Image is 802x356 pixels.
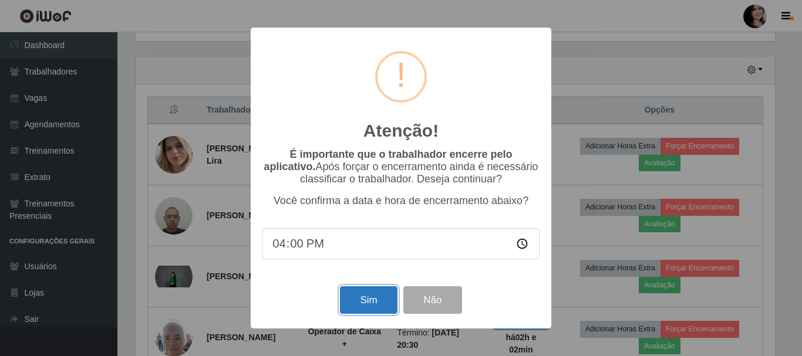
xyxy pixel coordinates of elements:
h2: Atenção! [363,120,439,141]
p: Você confirma a data e hora de encerramento abaixo? [262,195,540,207]
button: Não [403,286,461,314]
p: Após forçar o encerramento ainda é necessário classificar o trabalhador. Deseja continuar? [262,148,540,185]
button: Sim [340,286,397,314]
b: É importante que o trabalhador encerre pelo aplicativo. [264,148,512,172]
